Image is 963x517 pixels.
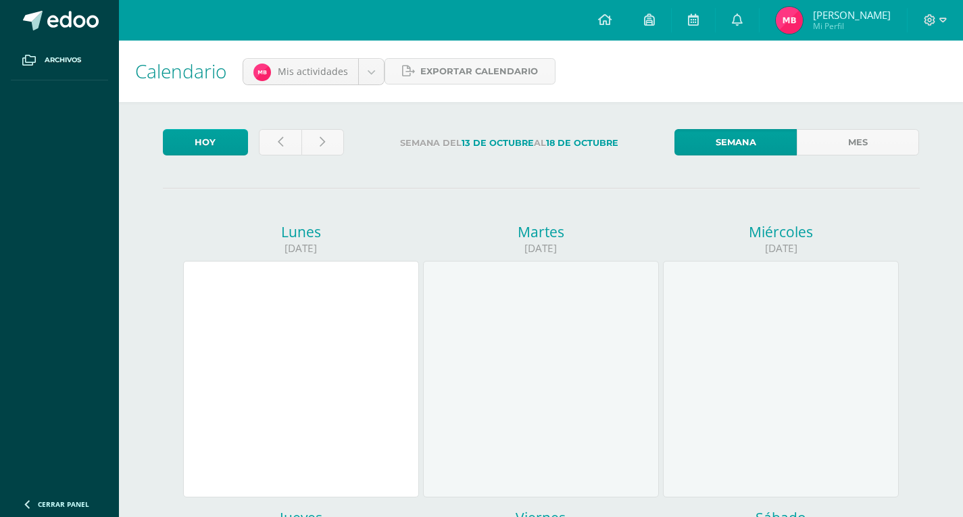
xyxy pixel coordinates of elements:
a: Mis actividades [243,59,384,84]
div: [DATE] [423,241,659,255]
a: Hoy [163,129,248,155]
img: f81667a1a026633e289125cc3461a508.png [253,64,271,81]
div: [DATE] [183,241,419,255]
div: Lunes [183,222,419,241]
a: Archivos [11,41,108,80]
a: Mes [797,129,919,155]
span: Cerrar panel [38,499,89,509]
div: Miércoles [663,222,899,241]
span: Mis actividades [278,65,348,78]
div: [DATE] [663,241,899,255]
a: Semana [674,129,797,155]
label: Semana del al [355,129,664,157]
span: Exportar calendario [420,59,538,84]
span: Calendario [135,58,226,84]
strong: 13 de Octubre [462,138,534,148]
div: Martes [423,222,659,241]
a: Exportar calendario [385,58,555,84]
span: Mi Perfil [813,20,891,32]
span: [PERSON_NAME] [813,8,891,22]
span: Archivos [45,55,81,66]
strong: 18 de Octubre [546,138,618,148]
img: f443e6cded445fb6f438d36026c7eabb.png [776,7,803,34]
